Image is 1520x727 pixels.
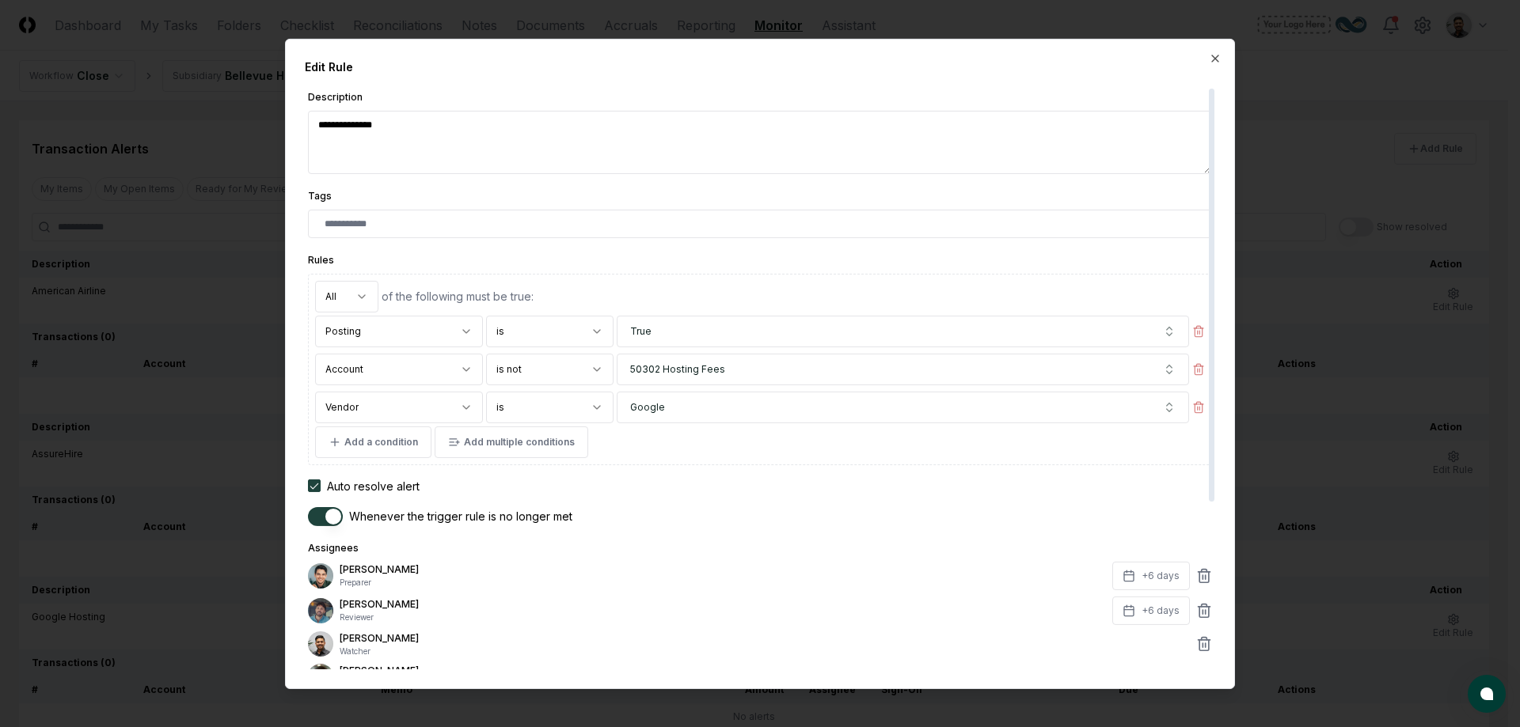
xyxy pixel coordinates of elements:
[1112,561,1190,589] button: +6 days
[340,577,1106,589] p: Preparer
[630,324,652,338] span: True
[630,399,665,414] span: Google
[308,562,333,588] img: d09822cc-9b6d-4858-8d66-9570c114c672_298d096e-1de5-4289-afae-be4cc58aa7ae.png
[340,597,1106,612] p: [PERSON_NAME]
[1112,596,1190,624] button: +6 days
[327,477,420,494] div: Auto resolve alert
[435,426,588,457] button: Add multiple conditions
[308,90,363,102] label: Description
[308,541,359,553] label: Assignees
[340,630,1190,645] p: [PERSON_NAME]
[382,288,1205,305] div: of the following must be true:
[340,612,1106,623] p: Reviewer
[315,426,431,457] button: Add a condition
[340,663,1190,677] p: [PERSON_NAME]
[308,189,332,201] label: Tags
[308,631,333,657] img: d09822cc-9b6d-4858-8d66-9570c114c672_eec49429-a748-49a0-a6ec-c7bd01c6482e.png
[630,362,725,376] span: 50302 Hosting Fees
[349,508,572,524] div: Whenever the trigger rule is no longer met
[308,479,321,492] button: Auto resolve alert
[308,253,334,265] label: Rules
[340,562,1106,577] p: [PERSON_NAME]
[340,645,1190,657] p: Watcher
[308,597,333,623] img: d09822cc-9b6d-4858-8d66-9570c114c672_9c9ccbeb-e694-4a28-8c80-803f91e6912c.png
[308,664,333,689] img: d09822cc-9b6d-4858-8d66-9570c114c672_b8eef3e5-d220-40ac-bb7d-61f482e2679c.png
[305,58,1215,74] div: Edit Rule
